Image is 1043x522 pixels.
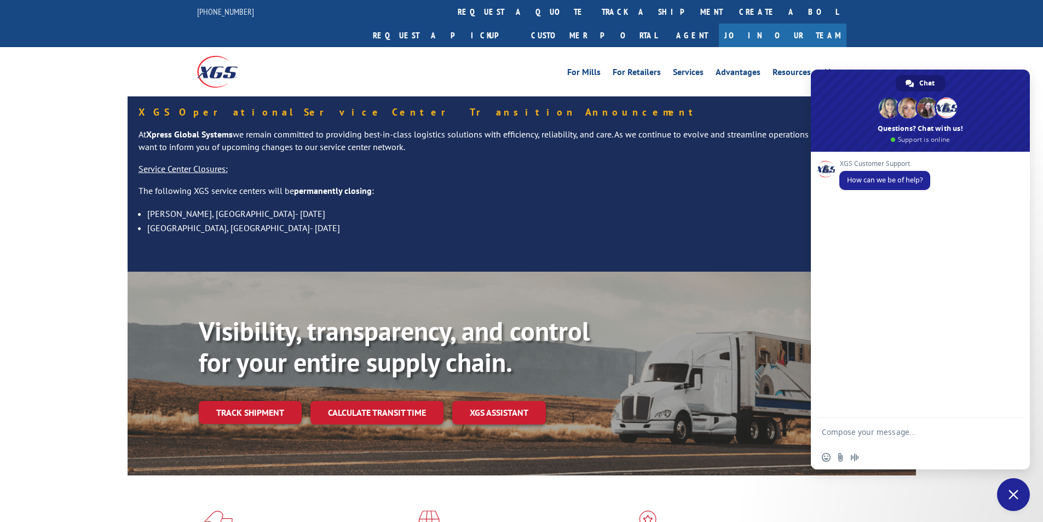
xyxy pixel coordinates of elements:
h5: XGS Operational Service Center Transition Announcement [139,107,905,117]
a: Chat [896,75,946,91]
textarea: Compose your message... [822,418,997,445]
a: Close chat [997,478,1030,511]
span: Insert an emoji [822,453,831,462]
li: [GEOGRAPHIC_DATA], [GEOGRAPHIC_DATA]- [DATE] [147,221,905,235]
strong: Xpress Global Systems [146,129,233,140]
a: Request a pickup [365,24,523,47]
span: XGS Customer Support [839,160,930,168]
a: For Retailers [613,68,661,80]
a: Join Our Team [719,24,846,47]
a: Agent [665,24,719,47]
u: Service Center Closures: [139,163,228,174]
strong: permanently closing [294,185,372,196]
a: For Mills [567,68,601,80]
p: At we remain committed to providing best-in-class logistics solutions with efficiency, reliabilit... [139,128,905,163]
p: The following XGS service centers will be : [139,185,905,206]
a: Resources [773,68,811,80]
span: Chat [919,75,935,91]
span: Audio message [850,453,859,462]
a: Calculate transit time [310,401,443,425]
b: Visibility, transparency, and control for your entire supply chain. [199,314,590,380]
a: [PHONE_NUMBER] [197,6,254,17]
a: About [823,68,846,80]
li: [PERSON_NAME], [GEOGRAPHIC_DATA]- [DATE] [147,206,905,221]
a: Services [673,68,704,80]
a: Advantages [716,68,760,80]
span: How can we be of help? [847,175,923,185]
span: Send a file [836,453,845,462]
a: XGS ASSISTANT [452,401,546,425]
a: Track shipment [199,401,302,424]
a: Customer Portal [523,24,665,47]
